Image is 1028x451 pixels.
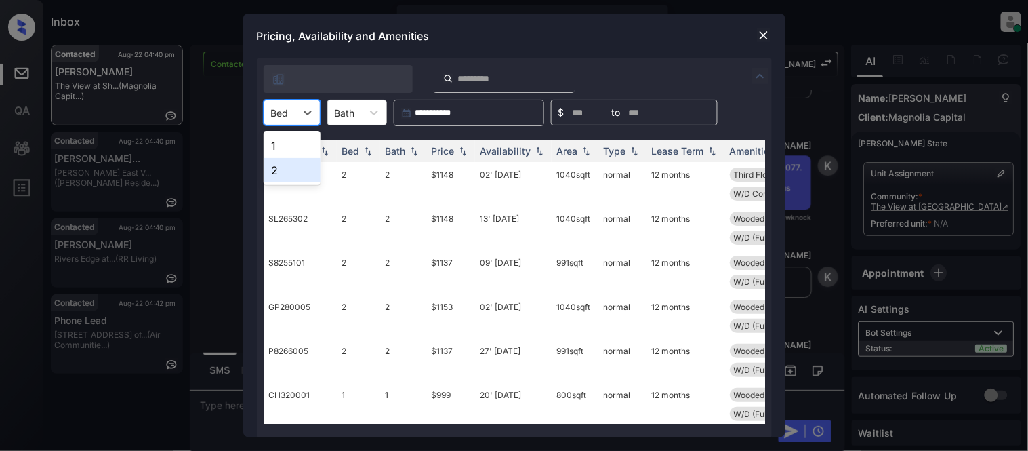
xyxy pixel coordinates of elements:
span: Wooded View [734,302,786,312]
div: Bed [342,145,360,157]
span: Third Floor [734,170,776,180]
td: 2 [380,338,426,383]
td: 991 sqft [552,250,598,294]
td: 1040 sqft [552,162,598,206]
img: icon-zuma [752,68,768,84]
div: 1 [264,134,321,158]
span: W/D (Full Sized... [734,233,799,243]
div: Bath [386,145,406,157]
img: sorting [533,146,546,156]
span: Wooded View [734,258,786,268]
span: W/D (Full Sized... [734,365,799,375]
td: $1137 [426,338,475,383]
td: normal [598,206,646,250]
img: sorting [361,146,375,156]
td: 2 [380,162,426,206]
img: icon-zuma [272,73,285,86]
td: 12 months [646,294,724,338]
img: sorting [318,146,331,156]
td: normal [598,162,646,206]
td: 1040 sqft [552,294,598,338]
td: 20' [DATE] [475,383,552,427]
td: $999 [426,383,475,427]
span: Wooded View [734,214,786,224]
img: sorting [628,146,641,156]
span: W/D (Full Sized... [734,277,799,287]
div: Price [432,145,455,157]
td: 12 months [646,206,724,250]
div: Lease Term [652,145,704,157]
td: $1148 [426,162,475,206]
td: SL265302 [264,206,337,250]
div: Type [604,145,626,157]
td: CH320001 [264,383,337,427]
td: 12 months [646,250,724,294]
img: sorting [579,146,593,156]
img: close [757,28,770,42]
img: sorting [456,146,470,156]
td: 2 [337,162,380,206]
td: 1 [337,383,380,427]
td: 2 [337,206,380,250]
img: sorting [407,146,421,156]
span: Wooded View [734,346,786,356]
td: 13' [DATE] [475,206,552,250]
span: $ [558,105,564,120]
td: 12 months [646,338,724,383]
td: 800 sqft [552,383,598,427]
td: 27' [DATE] [475,338,552,383]
img: icon-zuma [443,73,453,85]
td: $1153 [426,294,475,338]
td: GP280005 [264,294,337,338]
span: to [612,105,621,120]
td: $1137 [426,250,475,294]
td: 2 [380,294,426,338]
div: Area [557,145,578,157]
img: sorting [705,146,719,156]
td: 2 [337,294,380,338]
span: W/D (Full Sized... [734,321,799,331]
td: 2 [380,250,426,294]
td: normal [598,294,646,338]
span: W/D (Full Sized... [734,409,799,419]
td: 02' [DATE] [475,162,552,206]
td: P8266005 [264,338,337,383]
div: Availability [480,145,531,157]
td: 2 [380,206,426,250]
td: normal [598,383,646,427]
td: 12 months [646,162,724,206]
span: W/D Connections [734,189,801,199]
td: 09' [DATE] [475,250,552,294]
div: Pricing, Availability and Amenities [243,14,785,58]
td: 991 sqft [552,338,598,383]
div: Amenities [730,145,775,157]
div: 2 [264,158,321,182]
td: S8255101 [264,250,337,294]
td: 1040 sqft [552,206,598,250]
td: normal [598,338,646,383]
td: normal [598,250,646,294]
td: $1148 [426,206,475,250]
td: 1 [380,383,426,427]
td: 12 months [646,383,724,427]
td: 2 [337,250,380,294]
span: Wooded View [734,390,786,400]
td: 02' [DATE] [475,294,552,338]
td: 2 [337,338,380,383]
